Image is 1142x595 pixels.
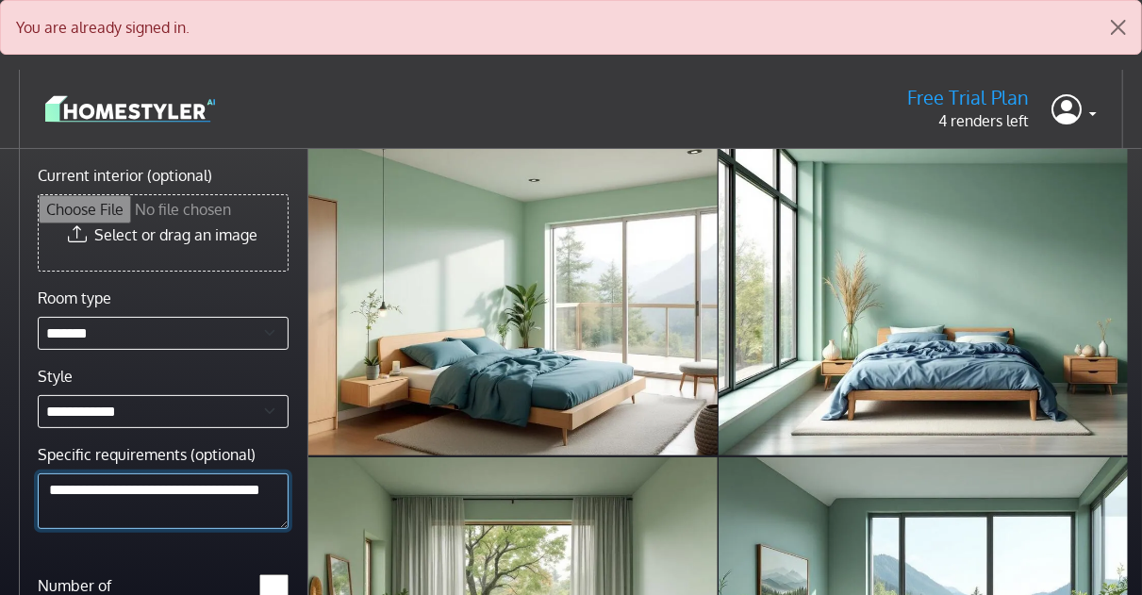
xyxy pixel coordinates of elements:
[38,164,212,187] label: Current interior (optional)
[38,365,73,388] label: Style
[907,109,1029,132] p: 4 renders left
[1096,1,1141,54] button: Close
[38,443,256,466] label: Specific requirements (optional)
[38,287,111,309] label: Room type
[907,86,1029,109] h5: Free Trial Plan
[45,92,215,125] img: logo-3de290ba35641baa71223ecac5eacb59cb85b4c7fdf211dc9aaecaaee71ea2f8.svg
